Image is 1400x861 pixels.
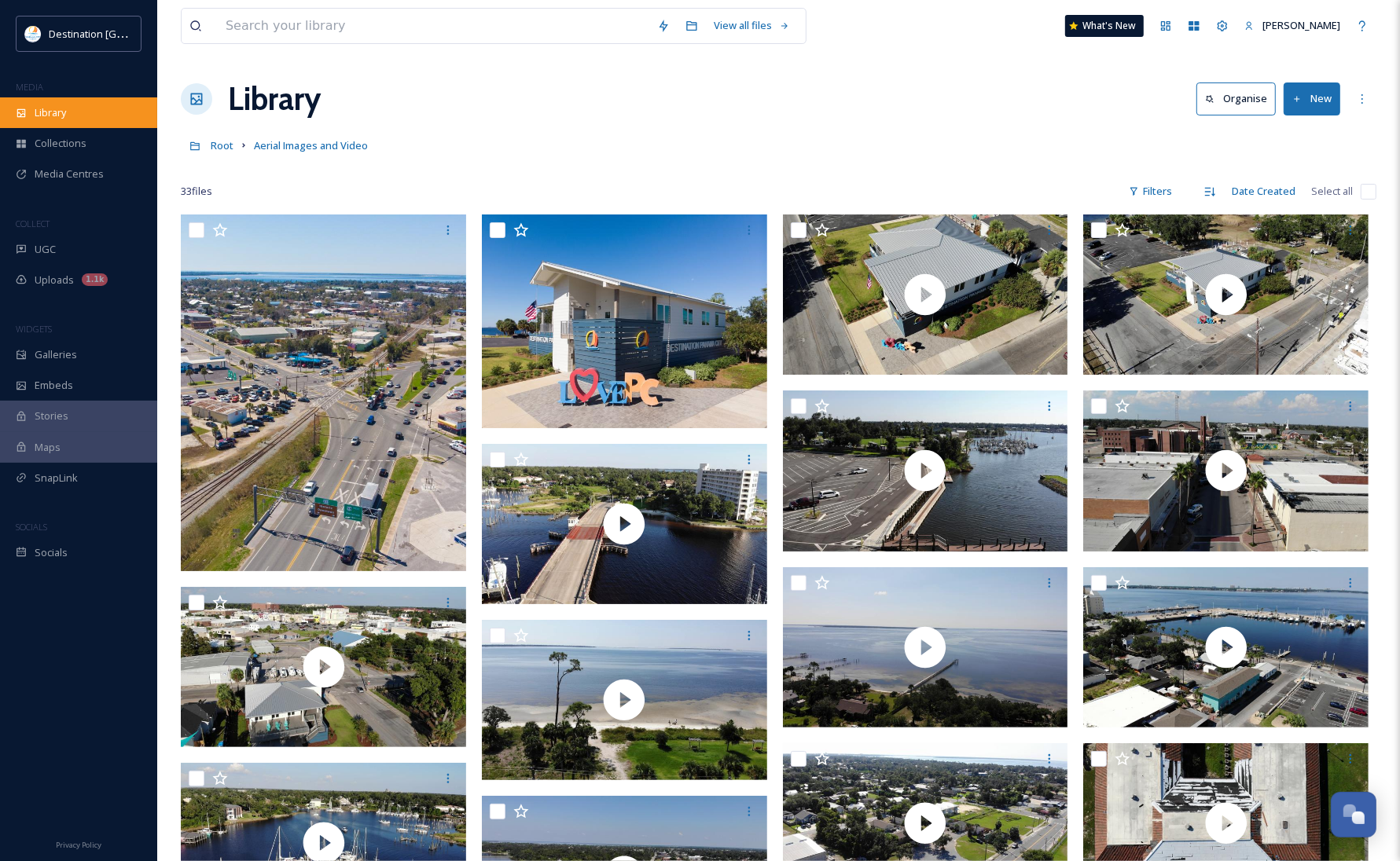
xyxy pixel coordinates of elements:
span: [PERSON_NAME] [1262,18,1340,32]
img: thumbnail [1083,567,1369,727]
img: thumbnail [482,444,767,604]
button: Open Chat [1331,792,1376,837]
span: Embeds [35,378,73,393]
button: Organise [1196,82,1276,115]
span: Select all [1311,184,1353,199]
a: Root [211,136,233,155]
img: thumbnail [482,620,767,780]
span: Destination [GEOGRAPHIC_DATA] [49,26,205,41]
span: COLLECT [16,218,50,229]
img: thumbnail [783,567,1068,727]
span: Galleries [35,347,77,362]
span: Uploads [35,273,74,288]
button: New [1284,82,1340,115]
a: What's New [1065,15,1144,37]
span: Media Centres [35,167,104,181]
span: Aerial Images and Video [254,138,368,152]
img: thumbnail [783,214,1068,375]
img: thumbnail [783,390,1068,551]
a: Aerial Images and Video [254,136,368,155]
img: download.png [25,26,41,42]
span: 33 file s [181,184,212,199]
span: Collections [35,136,86,151]
div: Date Created [1224,176,1303,207]
img: thumbnail [181,587,466,747]
input: Search your library [218,9,649,43]
span: Library [35,105,66,120]
img: highway 231 and 98.jpg [181,214,466,570]
a: Privacy Policy [56,834,101,853]
span: WIDGETS [16,323,52,335]
span: SnapLink [35,471,78,485]
img: thumbnail [1083,390,1369,551]
span: Socials [35,545,68,560]
a: View all files [706,10,798,41]
img: thumbnail [1083,214,1369,375]
a: Library [228,75,321,123]
span: UGC [35,242,56,257]
span: SOCIALS [16,521,47,533]
span: Stories [35,409,68,423]
a: [PERSON_NAME] [1236,10,1348,41]
span: Maps [35,440,61,455]
img: Destination Panama City [482,214,767,428]
span: Root [211,138,233,152]
span: MEDIA [16,81,43,93]
span: Privacy Policy [56,840,101,850]
div: 1.1k [82,273,108,286]
div: Filters [1121,176,1180,207]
